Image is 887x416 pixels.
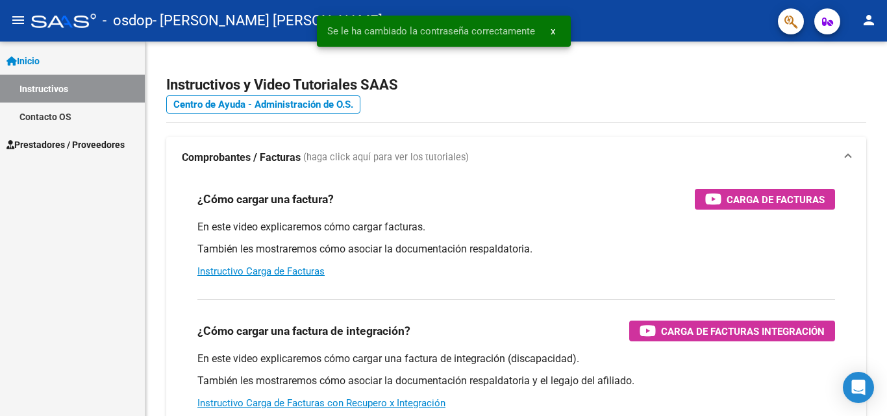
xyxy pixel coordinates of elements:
h3: ¿Cómo cargar una factura? [197,190,334,208]
p: También les mostraremos cómo asociar la documentación respaldatoria y el legajo del afiliado. [197,374,835,388]
mat-expansion-panel-header: Comprobantes / Facturas (haga click aquí para ver los tutoriales) [166,137,866,178]
h3: ¿Cómo cargar una factura de integración? [197,322,410,340]
a: Instructivo Carga de Facturas con Recupero x Integración [197,397,445,409]
span: (haga click aquí para ver los tutoriales) [303,151,469,165]
strong: Comprobantes / Facturas [182,151,301,165]
mat-icon: person [861,12,877,28]
span: x [551,25,555,37]
span: - osdop [103,6,153,35]
span: - [PERSON_NAME] [PERSON_NAME] [153,6,382,35]
a: Instructivo Carga de Facturas [197,265,325,277]
h2: Instructivos y Video Tutoriales SAAS [166,73,866,97]
button: Carga de Facturas Integración [629,321,835,341]
span: Carga de Facturas Integración [661,323,825,339]
span: Carga de Facturas [727,191,825,208]
p: En este video explicaremos cómo cargar una factura de integración (discapacidad). [197,352,835,366]
p: También les mostraremos cómo asociar la documentación respaldatoria. [197,242,835,256]
div: Open Intercom Messenger [843,372,874,403]
p: En este video explicaremos cómo cargar facturas. [197,220,835,234]
mat-icon: menu [10,12,26,28]
span: Inicio [6,54,40,68]
span: Se le ha cambiado la contraseña correctamente [327,25,535,38]
a: Centro de Ayuda - Administración de O.S. [166,95,360,114]
button: x [540,19,566,43]
button: Carga de Facturas [695,189,835,210]
span: Prestadores / Proveedores [6,138,125,152]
